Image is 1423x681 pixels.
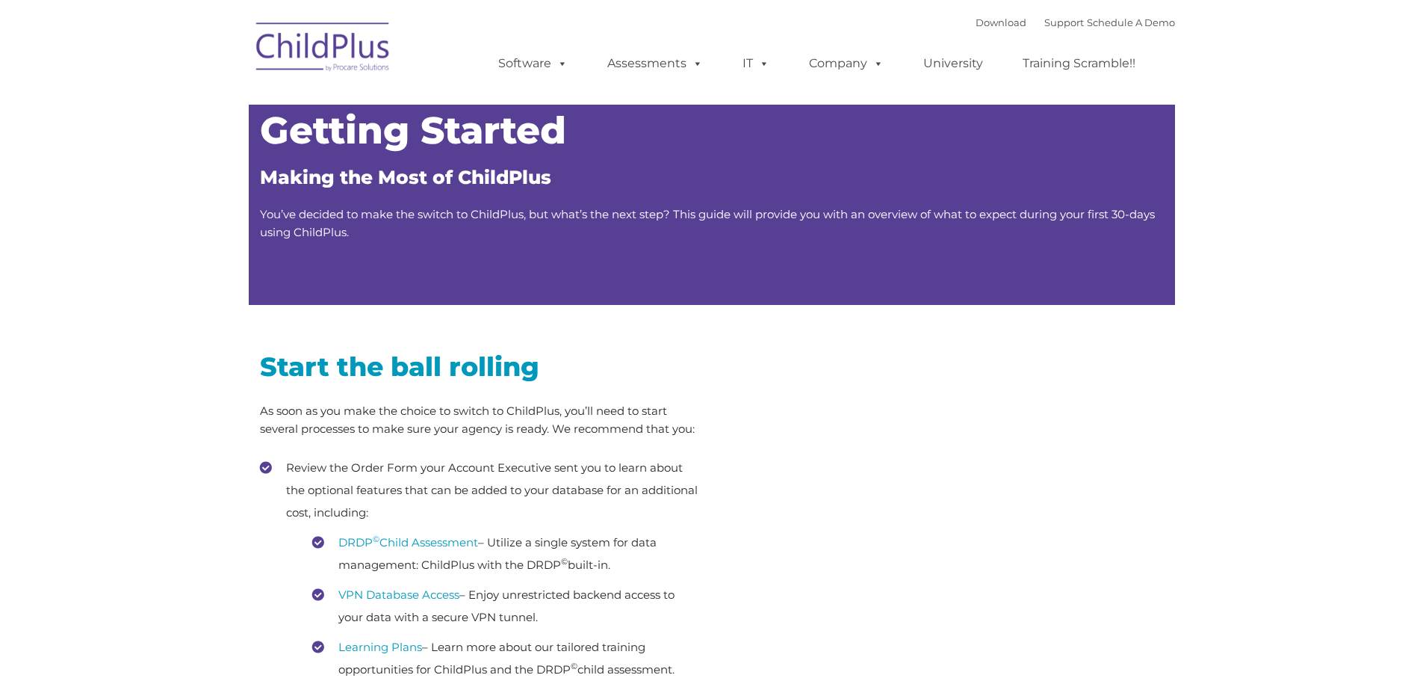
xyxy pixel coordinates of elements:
sup: © [571,661,577,671]
sup: © [561,556,568,567]
a: University [908,49,998,78]
a: IT [728,49,784,78]
a: Download [976,16,1026,28]
font: | [976,16,1175,28]
h2: Start the ball rolling [260,350,701,383]
li: – Enjoy unrestricted backend access to your data with a secure VPN tunnel. [312,584,701,629]
a: Support [1044,16,1084,28]
sup: © [373,534,379,544]
a: DRDP©Child Assessment [338,535,478,549]
a: Training Scramble!! [1008,49,1150,78]
a: Company [794,49,899,78]
a: VPN Database Access [338,588,459,602]
a: Software [483,49,583,78]
span: Getting Started [260,108,566,153]
p: As soon as you make the choice to switch to ChildPlus, you’ll need to start several processes to ... [260,402,701,438]
img: ChildPlus by Procare Solutions [249,12,398,87]
span: You’ve decided to make the switch to ChildPlus, but what’s the next step? This guide will provide... [260,207,1155,239]
li: – Utilize a single system for data management: ChildPlus with the DRDP built-in. [312,531,701,576]
span: Making the Most of ChildPlus [260,166,551,188]
a: Assessments [592,49,718,78]
a: Schedule A Demo [1087,16,1175,28]
a: Learning Plans [338,640,422,654]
